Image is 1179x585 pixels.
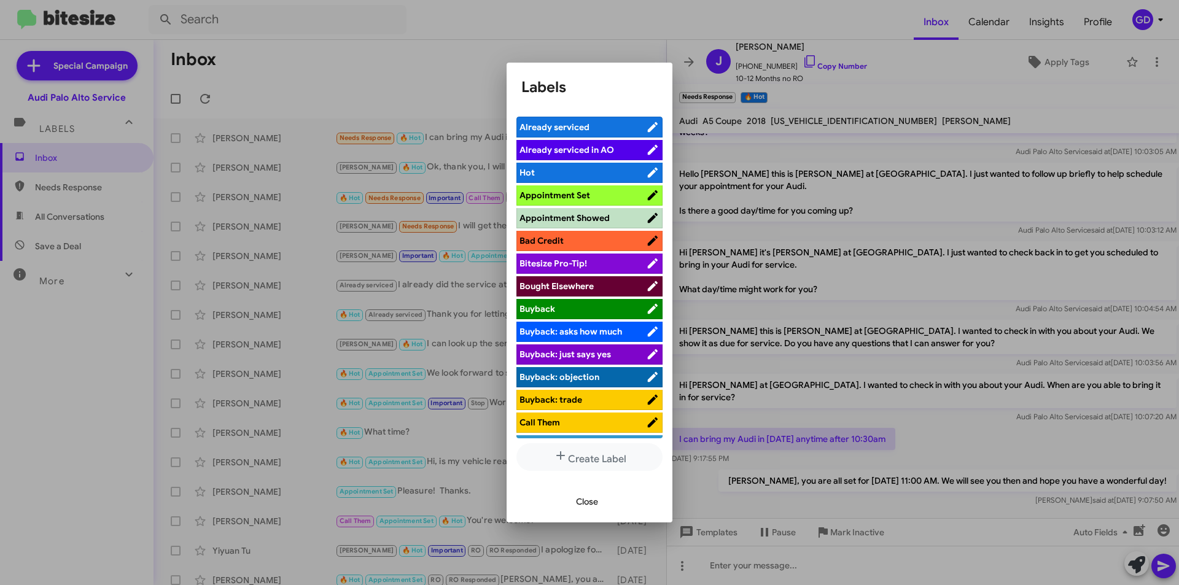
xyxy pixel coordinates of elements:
[519,349,611,360] span: Buyback: just says yes
[519,326,622,337] span: Buyback: asks how much
[519,394,582,405] span: Buyback: trade
[519,190,590,201] span: Appointment Set
[576,490,598,513] span: Close
[519,167,535,178] span: Hot
[521,77,658,97] h1: Labels
[519,235,564,246] span: Bad Credit
[519,371,599,382] span: Buyback: objection
[519,417,560,428] span: Call Them
[519,144,614,155] span: Already serviced in AO
[519,212,610,223] span: Appointment Showed
[519,303,555,314] span: Buyback
[566,490,608,513] button: Close
[516,443,663,471] button: Create Label
[519,258,587,269] span: Bitesize Pro-Tip!
[519,281,594,292] span: Bought Elsewhere
[519,122,589,133] span: Already serviced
